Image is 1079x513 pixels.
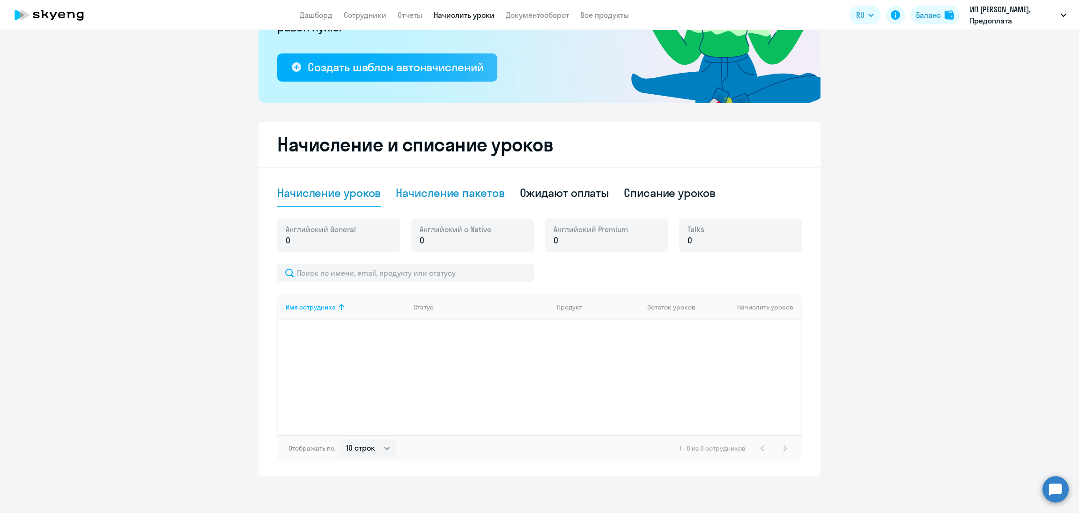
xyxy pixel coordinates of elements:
a: Все продукты [580,10,629,20]
h2: Начисление и списание уроков [277,133,802,156]
a: Дашборд [300,10,333,20]
a: Документооборот [506,10,569,20]
div: Имя сотрудника [286,303,336,311]
span: 0 [554,234,558,247]
span: RU [856,9,865,21]
div: Остаток уроков [647,303,705,311]
div: Начисление уроков [277,185,381,200]
button: RU [850,6,880,24]
span: 0 [286,234,290,247]
span: Остаток уроков [647,303,695,311]
a: Отчеты [398,10,422,20]
th: Начислить уроков [705,294,801,320]
span: Talks [687,224,704,234]
div: Статус [414,303,434,311]
span: Отображать по: [288,444,336,453]
div: Ожидают оплаты [520,185,609,200]
div: Баланс [916,9,941,21]
button: Балансbalance [910,6,960,24]
span: 0 [687,234,692,247]
span: 1 - 0 из 0 сотрудников [680,444,746,453]
span: Английский с Native [420,224,491,234]
span: Английский Premium [554,224,628,234]
img: balance [945,10,954,20]
div: Продукт [557,303,582,311]
div: Продукт [557,303,640,311]
div: Списание уроков [624,185,716,200]
a: Начислить уроки [434,10,495,20]
div: Начисление пакетов [396,185,504,200]
div: Статус [414,303,549,311]
button: ИП [PERSON_NAME], Предоплата [965,4,1071,26]
p: ИП [PERSON_NAME], Предоплата [970,4,1057,26]
span: 0 [420,234,424,247]
div: Имя сотрудника [286,303,406,311]
span: Английский General [286,224,356,234]
a: Сотрудники [344,10,386,20]
button: Создать шаблон автоначислений [277,53,497,82]
div: Создать шаблон автоначислений [308,60,483,75]
input: Поиск по имени, email, продукту или статусу [277,264,534,282]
